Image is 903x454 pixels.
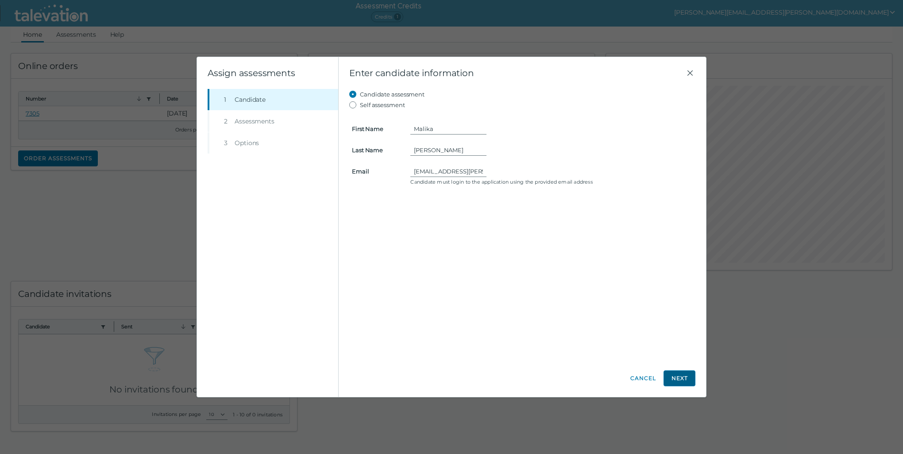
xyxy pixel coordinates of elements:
[349,68,685,78] span: Enter candidate information
[209,89,338,110] button: 1Candidate
[410,178,693,185] clr-control-helper: Candidate must login to the application using the provided email address
[664,370,695,386] button: Next
[347,168,405,175] label: Email
[235,95,266,104] span: Candidate
[360,89,424,100] label: Candidate assessment
[685,68,695,78] button: Close
[347,146,405,154] label: Last Name
[208,68,295,78] clr-wizard-title: Assign assessments
[224,95,231,104] div: 1
[208,89,338,154] nav: Wizard steps
[630,370,656,386] button: Cancel
[360,100,405,110] label: Self assessment
[347,125,405,132] label: First Name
